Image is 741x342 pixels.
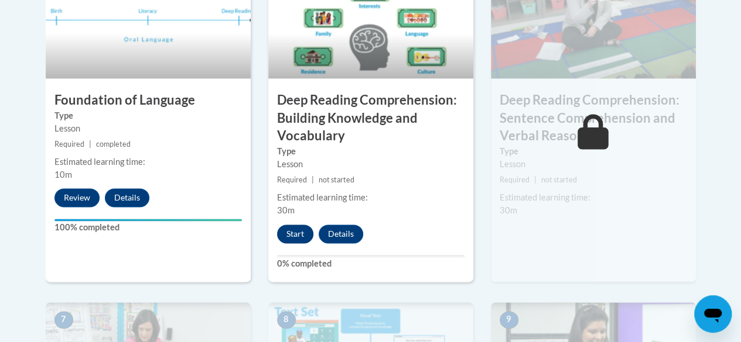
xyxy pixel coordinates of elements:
[54,140,84,148] span: Required
[277,257,465,270] label: 0% completed
[500,175,530,184] span: Required
[54,188,100,207] button: Review
[319,224,363,243] button: Details
[54,221,242,234] label: 100% completed
[277,224,313,243] button: Start
[54,219,242,221] div: Your progress
[277,175,307,184] span: Required
[491,91,696,145] h3: Deep Reading Comprehension: Sentence Comprehension and Verbal Reasoning
[312,175,314,184] span: |
[277,311,296,329] span: 8
[500,191,687,204] div: Estimated learning time:
[500,205,517,215] span: 30m
[105,188,149,207] button: Details
[46,91,251,109] h3: Foundation of Language
[319,175,354,184] span: not started
[500,311,518,329] span: 9
[277,205,295,215] span: 30m
[54,170,72,179] span: 10m
[89,140,91,148] span: |
[54,156,242,168] div: Estimated learning time:
[534,175,537,184] span: |
[277,145,465,158] label: Type
[268,91,473,145] h3: Deep Reading Comprehension: Building Knowledge and Vocabulary
[277,158,465,171] div: Lesson
[694,295,732,333] iframe: Button to launch messaging window
[54,109,242,122] label: Type
[96,140,131,148] span: completed
[500,145,687,158] label: Type
[541,175,577,184] span: not started
[54,122,242,135] div: Lesson
[500,158,687,171] div: Lesson
[54,311,73,329] span: 7
[277,191,465,204] div: Estimated learning time:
